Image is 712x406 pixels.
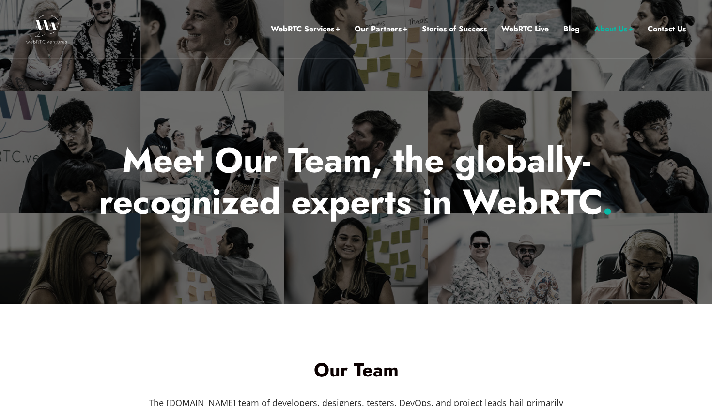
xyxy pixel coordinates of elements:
a: Stories of Success [422,23,487,35]
a: Contact Us [648,23,686,35]
h1: Our Team [85,361,627,379]
a: About Us [594,23,633,35]
a: Our Partners [355,23,407,35]
a: WebRTC Live [501,23,549,35]
a: Blog [563,23,580,35]
img: WebRTC.ventures [26,15,67,44]
span: . [602,177,613,227]
a: WebRTC Services [271,23,340,35]
p: Meet Our Team, the globally-recognized experts in WebRTC [73,139,640,223]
